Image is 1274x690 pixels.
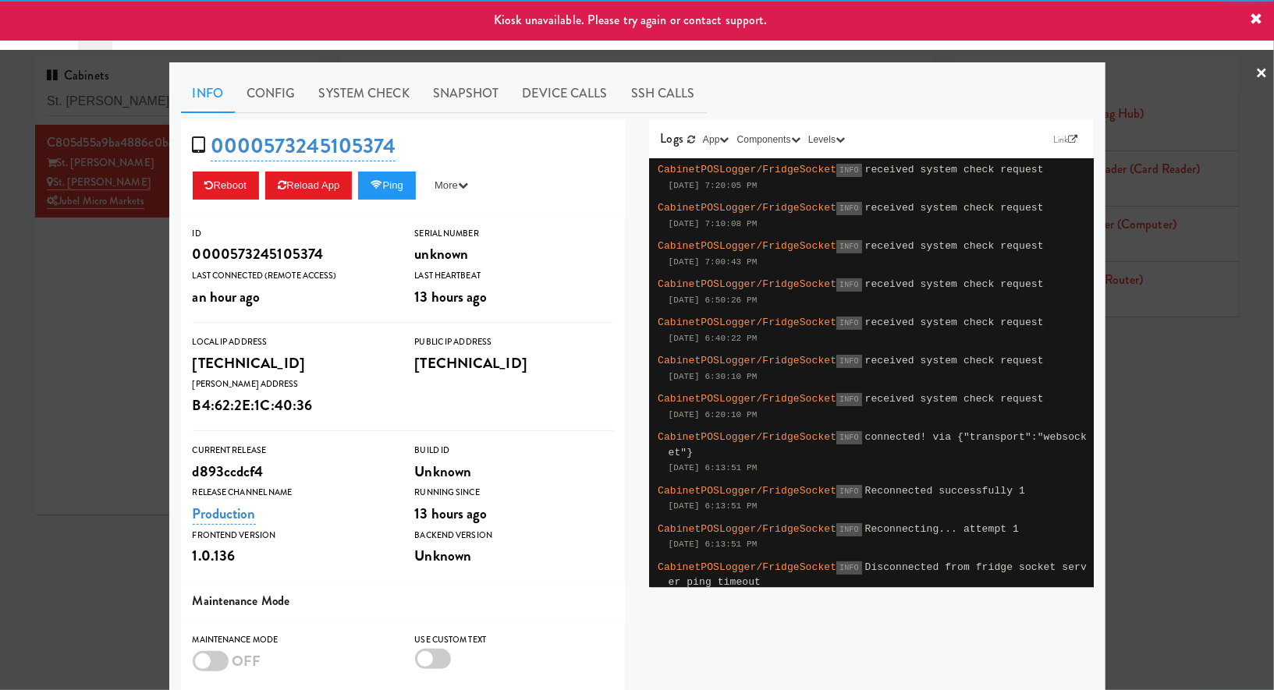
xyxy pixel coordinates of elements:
a: Snapshot [421,74,511,113]
div: ID [193,226,392,242]
span: OFF [232,650,261,671]
span: INFO [836,317,861,330]
span: Kiosk unavailable. Please try again or contact support. [494,11,768,29]
div: Last Connected (Remote Access) [193,268,392,284]
button: App [699,132,733,147]
span: INFO [836,355,861,368]
span: INFO [836,278,861,292]
div: Release Channel Name [193,485,392,501]
span: CabinetPOSLogger/FridgeSocket [658,355,836,366]
div: [PERSON_NAME] Address [193,377,392,392]
div: Backend Version [415,528,614,543]
span: CabinetPOSLogger/FridgeSocket [658,523,836,535]
span: INFO [836,431,861,444]
div: unknown [415,241,614,267]
div: 1.0.136 [193,543,392,569]
span: received system check request [865,202,1044,214]
span: [DATE] 6:30:10 PM [669,372,758,381]
span: Logs [661,129,683,147]
span: Disconnected from fridge socket server ping timeout [669,561,1088,589]
span: CabinetPOSLogger/FridgeSocket [658,317,836,328]
div: Unknown [415,458,614,485]
span: INFO [836,240,861,253]
button: Reboot [193,172,260,200]
span: CabinetPOSLogger/FridgeSocket [658,393,836,405]
a: Link [1049,132,1082,147]
span: received system check request [865,393,1044,405]
span: CabinetPOSLogger/FridgeSocket [658,202,836,214]
a: Production [193,503,256,525]
div: Serial Number [415,226,614,242]
span: received system check request [865,317,1044,328]
button: Components [733,132,804,147]
span: [DATE] 6:13:51 PM [669,463,758,472]
div: Frontend Version [193,528,392,543]
span: Reconnecting... attempt 1 [865,523,1020,535]
span: CabinetPOSLogger/FridgeSocket [658,240,836,252]
div: Current Release [193,443,392,458]
span: [DATE] 6:20:10 PM [669,410,758,419]
div: B4:62:2E:1C:40:36 [193,392,392,419]
span: [DATE] 6:40:22 PM [669,334,758,343]
button: Ping [358,172,416,200]
div: Local IP Address [193,334,392,350]
div: Running Since [415,485,614,501]
a: System Check [307,74,421,113]
span: [DATE] 7:20:05 PM [669,181,758,190]
a: 0000573245105374 [211,131,396,161]
span: an hour ago [193,286,261,307]
span: [DATE] 7:00:43 PM [669,257,758,267]
a: Device Calls [511,74,619,113]
span: received system check request [865,240,1044,252]
button: Reload App [265,172,352,200]
span: CabinetPOSLogger/FridgeSocket [658,278,836,290]
span: [DATE] 6:13:51 PM [669,540,758,549]
button: Levels [804,132,849,147]
div: Public IP Address [415,334,614,350]
div: Maintenance Mode [193,632,392,648]
span: CabinetPOSLogger/FridgeSocket [658,561,836,573]
span: 13 hours ago [415,286,488,307]
span: received system check request [865,278,1044,290]
span: connected! via {"transport":"websocket"} [669,431,1088,458]
span: received system check request [865,164,1044,175]
span: CabinetPOSLogger/FridgeSocket [658,431,836,443]
div: Use Custom Text [415,632,614,648]
span: INFO [836,523,861,536]
span: Maintenance Mode [193,592,290,610]
span: INFO [836,164,861,177]
a: × [1255,50,1268,98]
a: SSH Calls [619,74,707,113]
button: More [422,172,481,200]
span: Reconnected successfully 1 [865,485,1025,497]
span: 13 hours ago [415,503,488,524]
span: CabinetPOSLogger/FridgeSocket [658,164,836,175]
a: Config [235,74,307,113]
a: Info [181,74,235,113]
span: INFO [836,485,861,498]
span: [DATE] 7:10:08 PM [669,219,758,228]
span: INFO [836,202,861,215]
span: INFO [836,561,861,575]
div: 0000573245105374 [193,241,392,267]
span: [DATE] 6:50:26 PM [669,295,758,305]
div: Unknown [415,543,614,569]
div: Build Id [415,443,614,458]
div: [TECHNICAL_ID] [415,350,614,377]
div: [TECHNICAL_ID] [193,350,392,377]
span: received system check request [865,355,1044,366]
span: CabinetPOSLogger/FridgeSocket [658,485,836,497]
div: d893ccdcf4 [193,458,392,485]
span: INFO [836,393,861,406]
div: Last Heartbeat [415,268,614,284]
span: [DATE] 6:13:51 PM [669,501,758,511]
